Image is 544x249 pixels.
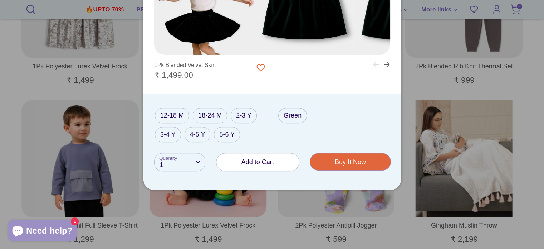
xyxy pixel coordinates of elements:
[214,127,240,142] label: 5-6 Y
[278,108,307,123] label: Green
[193,108,227,123] label: 18-24 M
[185,127,211,142] label: 4-5 Y
[155,108,189,123] label: 12-18 M
[252,61,270,75] button: Add to Wishlist
[154,153,205,171] button: 1
[6,220,79,243] inbox-online-store-chat: Shopify online store chat
[231,108,257,123] label: 2-3 Y
[310,153,391,170] button: Buy It Now
[382,56,398,72] button: Next
[154,60,216,71] div: 1Pk Blended Velvet Skirt
[365,56,381,72] button: Previous
[216,153,299,171] button: Add to Cart
[241,158,274,166] span: Add to Cart
[155,127,181,142] label: 3-4 Y
[154,71,193,80] span: ₹ 1,499.00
